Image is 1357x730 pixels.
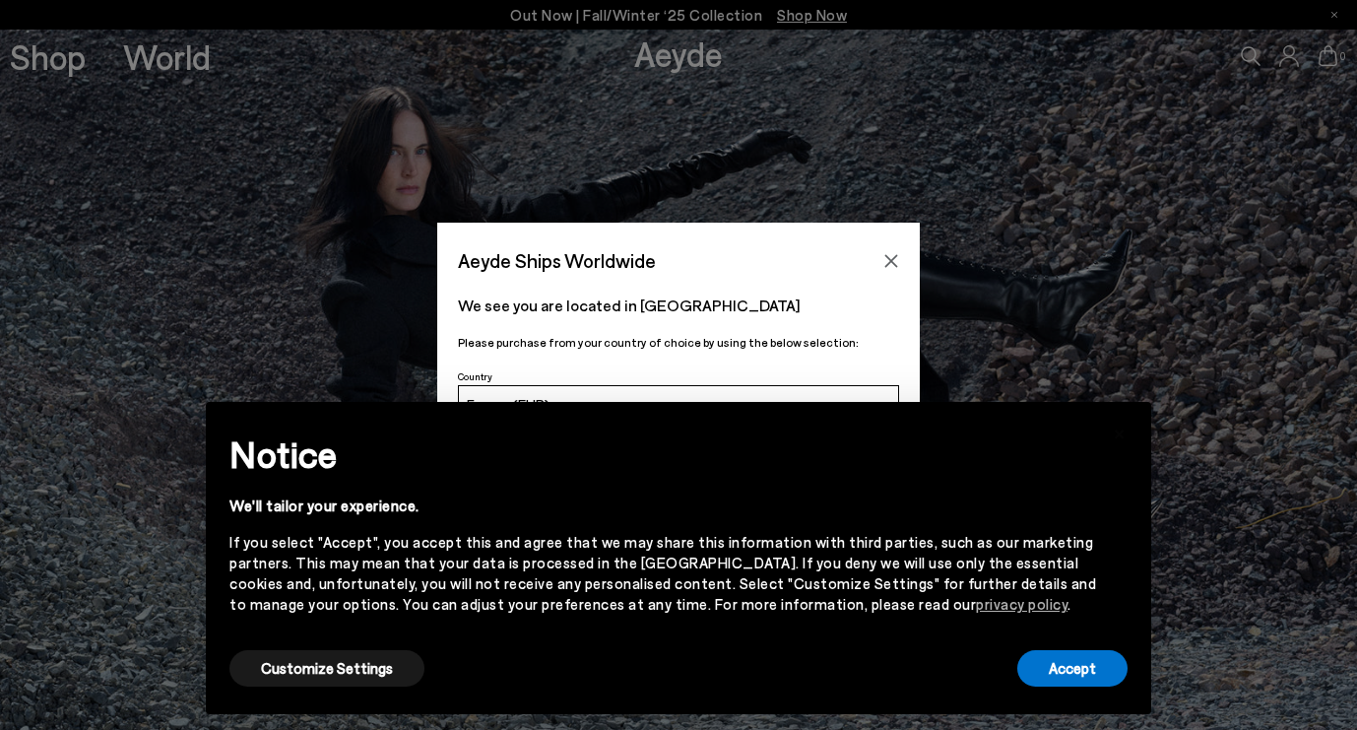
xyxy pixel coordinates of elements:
[1113,417,1127,445] span: ×
[229,429,1096,480] h2: Notice
[458,333,899,352] p: Please purchase from your country of choice by using the below selection:
[229,532,1096,615] div: If you select "Accept", you accept this and agree that we may share this information with third p...
[458,243,656,278] span: Aeyde Ships Worldwide
[976,595,1067,613] a: privacy policy
[1017,650,1128,687] button: Accept
[1096,408,1143,455] button: Close this notice
[458,294,899,317] p: We see you are located in [GEOGRAPHIC_DATA]
[229,496,1096,516] div: We'll tailor your experience.
[458,370,492,382] span: Country
[876,246,906,276] button: Close
[229,650,424,687] button: Customize Settings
